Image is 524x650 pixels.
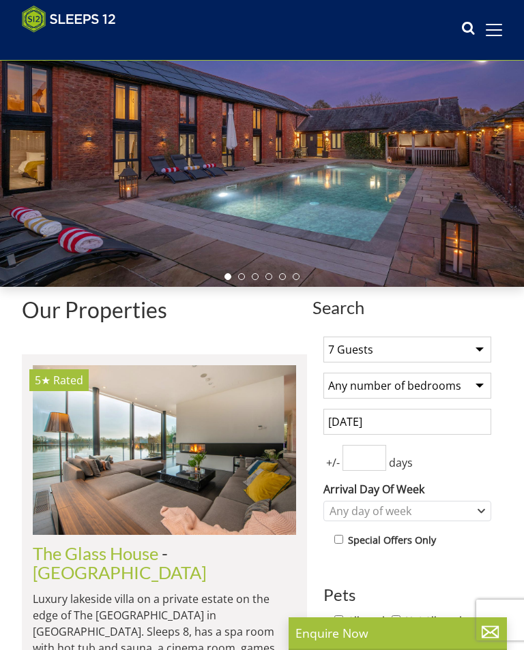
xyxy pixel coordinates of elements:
img: the-glasshouse-lechlade-home-holiday-accommodation-sleeps-11.original.jpg [33,365,296,535]
a: 5★ Rated [33,365,296,535]
span: - [33,543,207,583]
label: Not Allowed [405,613,462,628]
img: Sleeps 12 [22,5,116,33]
div: Combobox [323,501,491,521]
div: Any day of week [326,504,474,519]
a: [GEOGRAPHIC_DATA] [33,562,207,583]
a: The Glass House [33,543,158,563]
label: Special Offers Only [348,533,436,548]
p: Enquire Now [295,624,500,642]
label: Arrival Day Of Week [323,481,491,497]
label: Allowed [348,613,385,628]
iframe: Customer reviews powered by Trustpilot [15,41,158,52]
input: Arrival Date [323,409,491,435]
h3: Pets [323,586,491,604]
span: days [386,454,416,471]
span: +/- [323,454,343,471]
span: Search [312,298,502,317]
span: Rated [53,373,83,388]
h1: Our Properties [22,298,307,322]
span: The Glass House has a 5 star rating under the Quality in Tourism Scheme [35,373,50,388]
